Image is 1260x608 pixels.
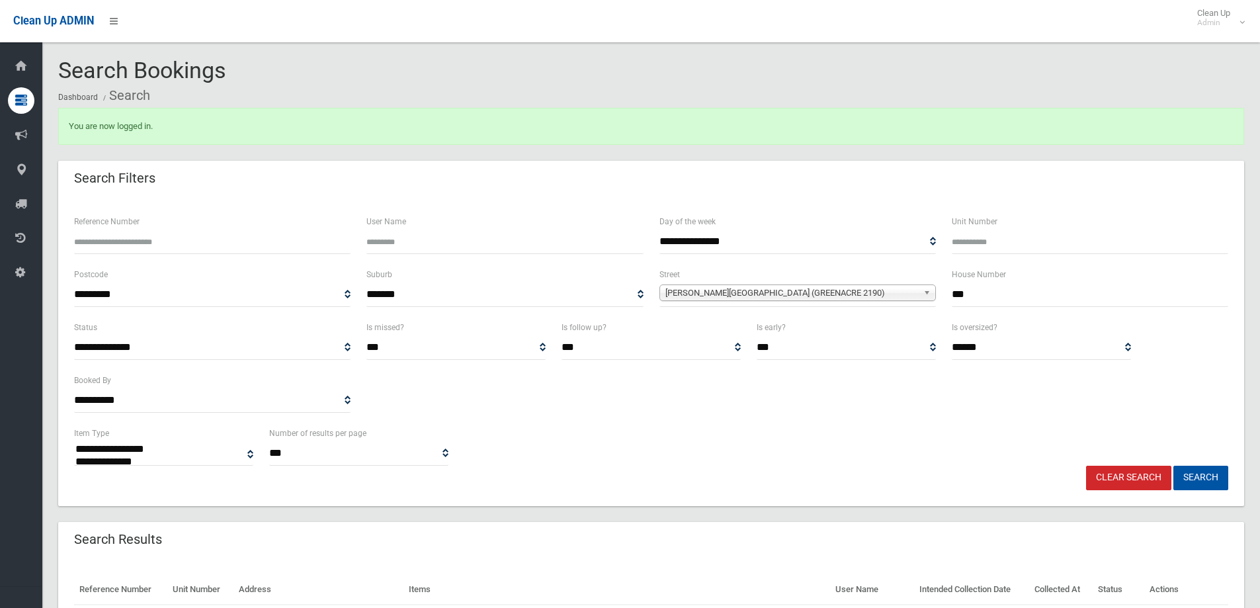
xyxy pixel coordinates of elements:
[233,575,403,605] th: Address
[74,214,140,229] label: Reference Number
[914,575,1029,605] th: Intended Collection Date
[74,320,97,335] label: Status
[366,320,404,335] label: Is missed?
[1191,8,1243,28] span: Clean Up
[167,575,233,605] th: Unit Number
[1173,466,1228,490] button: Search
[665,285,918,301] span: [PERSON_NAME][GEOGRAPHIC_DATA] (GREENACRE 2190)
[562,320,607,335] label: Is follow up?
[1197,18,1230,28] small: Admin
[952,320,997,335] label: Is oversized?
[830,575,914,605] th: User Name
[366,267,392,282] label: Suburb
[58,108,1244,145] div: You are now logged in.
[74,575,167,605] th: Reference Number
[74,267,108,282] label: Postcode
[74,373,111,388] label: Booked By
[1086,466,1171,490] a: Clear Search
[13,15,94,27] span: Clean Up ADMIN
[952,214,997,229] label: Unit Number
[74,426,109,441] label: Item Type
[58,527,178,552] header: Search Results
[952,267,1006,282] label: House Number
[58,93,98,102] a: Dashboard
[757,320,786,335] label: Is early?
[269,426,366,441] label: Number of results per page
[1144,575,1228,605] th: Actions
[1029,575,1093,605] th: Collected At
[1093,575,1144,605] th: Status
[403,575,830,605] th: Items
[58,165,171,191] header: Search Filters
[659,267,680,282] label: Street
[659,214,716,229] label: Day of the week
[100,83,150,108] li: Search
[366,214,406,229] label: User Name
[58,57,226,83] span: Search Bookings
